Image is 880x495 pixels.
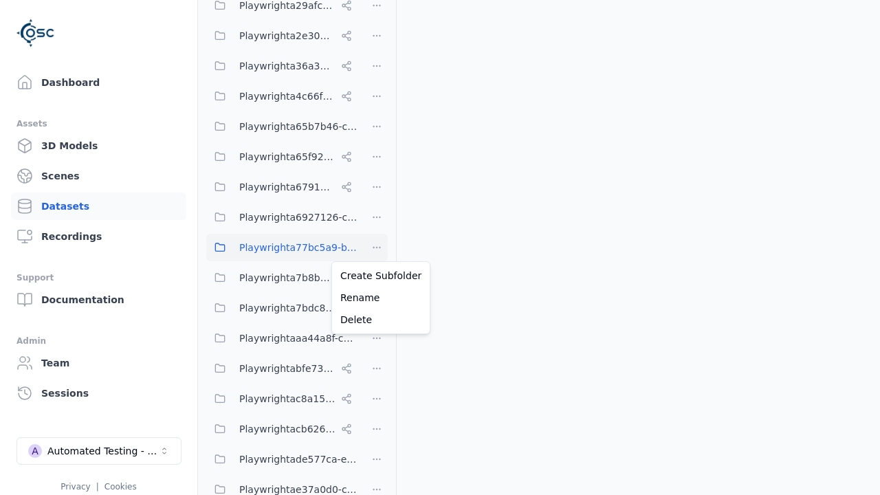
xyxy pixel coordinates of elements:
[335,287,427,309] a: Rename
[335,265,427,287] a: Create Subfolder
[335,309,427,331] a: Delete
